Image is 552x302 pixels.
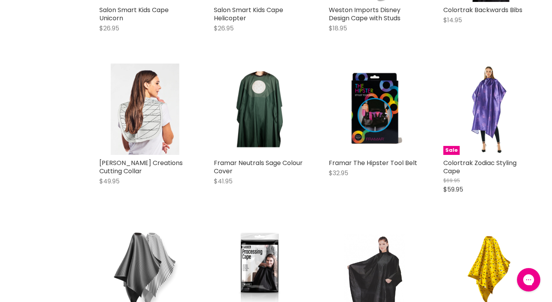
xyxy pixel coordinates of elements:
[513,265,544,294] iframe: Gorgias live chat messenger
[99,63,190,155] a: Betty Dain Creations Cutting Collar
[329,169,348,178] span: $32.95
[443,63,534,155] a: Colortrak Zodiac Styling CapeSale
[443,177,460,184] span: $69.95
[443,146,460,155] span: Sale
[329,63,420,155] img: Framar The Hipster Tool Belt
[99,177,120,186] span: $49.95
[443,63,534,155] img: Colortrak Zodiac Styling Cape
[329,158,417,167] a: Framar The Hipster Tool Belt
[443,185,463,194] span: $59.95
[99,5,169,23] a: Salon Smart Kids Cape Unicorn
[443,158,517,176] a: Colortrak Zodiac Styling Cape
[443,5,522,14] a: Colortrak Backwards Bibs
[99,24,119,33] span: $26.95
[214,158,303,176] a: Framar Neutrals Sage Colour Cover
[214,63,305,155] img: Framar Neutrals Sage Colour Cover
[329,24,347,33] span: $18.95
[214,5,283,23] a: Salon Smart Kids Cape Helicopter
[329,5,400,23] a: Weston Imports Disney Design Cape with Studs
[214,24,234,33] span: $26.95
[111,63,179,155] img: Betty Dain Creations Cutting Collar
[99,158,183,176] a: [PERSON_NAME] Creations Cutting Collar
[443,16,462,25] span: $14.95
[214,177,233,186] span: $41.95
